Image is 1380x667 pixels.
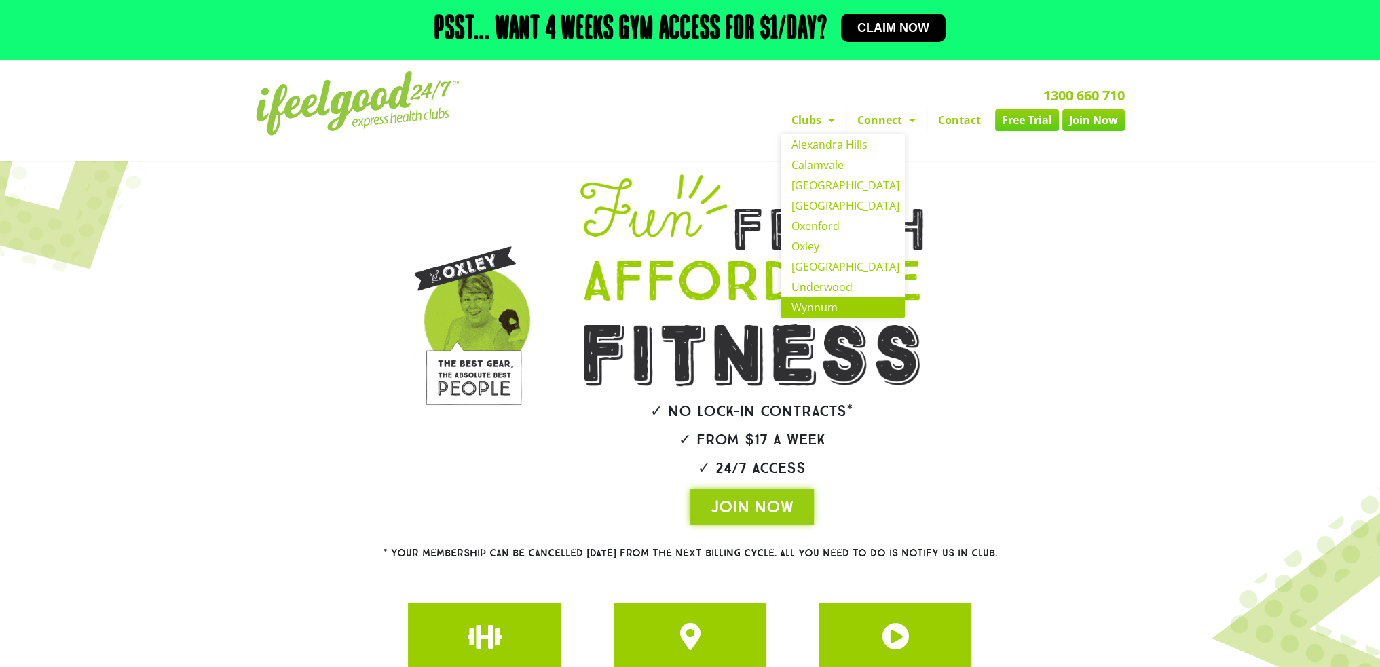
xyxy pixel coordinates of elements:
[1043,86,1125,104] a: 1300 660 710
[781,297,905,318] a: Wynnum
[781,175,905,195] a: [GEOGRAPHIC_DATA]
[781,195,905,216] a: [GEOGRAPHIC_DATA]
[781,109,846,131] a: Clubs
[781,134,905,155] a: Alexandra Hills
[841,14,946,42] a: Claim now
[781,216,905,236] a: Oxenford
[542,432,962,447] h2: ✓ From $17 a week
[927,109,992,131] a: Contact
[781,277,905,297] a: Underwood
[857,22,929,34] span: Claim now
[781,256,905,277] a: [GEOGRAPHIC_DATA]
[565,109,1125,131] nav: Menu
[334,548,1047,558] h2: * Your membership can be cancelled [DATE] from the next billing cycle. All you need to do is noti...
[434,14,827,46] h2: Psst... Want 4 weeks gym access for $1/day?
[781,134,905,318] ul: Clubs
[995,109,1059,131] a: Free Trial
[846,109,927,131] a: Connect
[882,623,909,650] a: JOIN ONE OF OUR CLUBS
[781,155,905,175] a: Calamvale
[676,623,703,650] a: JOIN ONE OF OUR CLUBS
[471,623,498,650] a: JOIN ONE OF OUR CLUBS
[542,404,962,419] h2: ✓ No lock-in contracts*
[1062,109,1125,131] a: Join Now
[690,489,814,525] a: JOIN NOW
[711,496,794,518] span: JOIN NOW
[542,461,962,476] h2: ✓ 24/7 Access
[781,236,905,256] a: Oxley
